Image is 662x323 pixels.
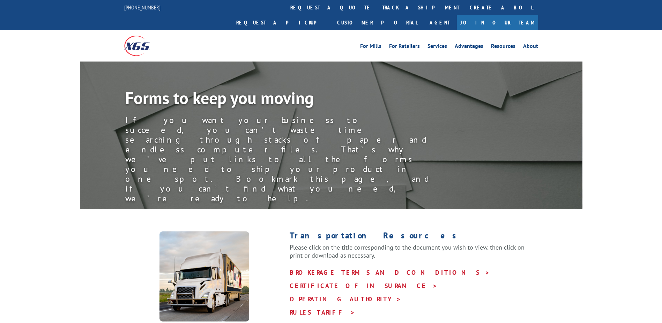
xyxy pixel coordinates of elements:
a: Agent [423,15,457,30]
a: [PHONE_NUMBER] [124,4,161,11]
div: If you want your business to succeed, you can’t waste time searching through stacks of paper and ... [125,115,439,203]
p: Please click on the title corresponding to the document you wish to view, then click on print or ... [290,243,538,266]
a: Services [427,43,447,51]
a: For Mills [360,43,381,51]
img: XpressGlobal_Resources [159,231,250,322]
a: Advantages [455,43,483,51]
a: BROKERAGE TERMS AND CONDITIONS > [290,268,490,277]
a: CERTIFICATE OF INSURANCE > [290,282,438,290]
a: For Retailers [389,43,420,51]
a: Join Our Team [457,15,538,30]
a: RULES TARIFF > [290,308,355,316]
a: Request a pickup [231,15,332,30]
a: About [523,43,538,51]
h1: Transportation Resources [290,231,538,243]
h1: Forms to keep you moving [125,89,439,110]
a: OPERATING AUTHORITY > [290,295,401,303]
a: Resources [491,43,515,51]
a: Customer Portal [332,15,423,30]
